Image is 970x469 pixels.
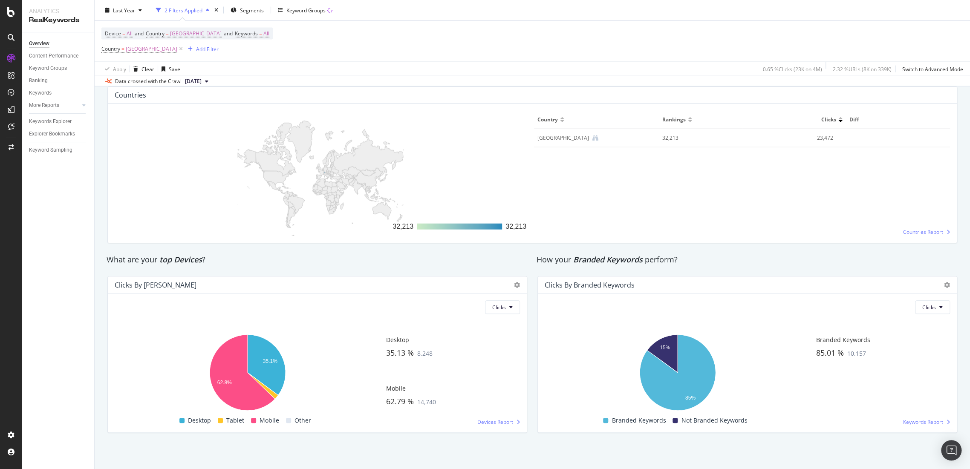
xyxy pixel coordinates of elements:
[612,415,666,426] span: Branded Keywords
[170,28,222,40] span: [GEOGRAPHIC_DATA]
[101,3,145,17] button: Last Year
[386,348,414,358] span: 35.13 %
[196,45,219,52] div: Add Filter
[477,418,513,426] span: Devices Report
[29,64,88,73] a: Keyword Groups
[386,396,414,406] span: 62.79 %
[492,304,506,311] span: Clicks
[29,39,88,48] a: Overview
[915,300,950,314] button: Clicks
[153,3,213,17] button: 2 Filters Applied
[185,78,202,85] span: 2025 Aug. 11th
[681,415,747,426] span: Not Branded Keywords
[847,349,866,357] span: 10,157
[105,30,121,37] span: Device
[849,116,944,124] span: Diff
[113,65,126,72] div: Apply
[660,345,670,351] text: 15%
[922,304,936,311] span: Clicks
[169,65,180,72] div: Save
[29,89,88,98] a: Keywords
[29,39,49,48] div: Overview
[545,281,635,289] div: Clicks By Branded Keywords
[29,76,48,85] div: Ranking
[259,30,262,37] span: =
[113,6,135,14] span: Last Year
[29,146,88,155] a: Keyword Sampling
[662,116,686,124] span: Rankings
[417,398,436,406] span: 14,740
[393,222,413,232] div: 32,213
[29,7,87,15] div: Analytics
[226,415,244,426] span: Tablet
[166,30,169,37] span: =
[29,129,88,138] a: Explorer Bookmarks
[685,395,696,401] text: 85%
[29,52,88,60] a: Content Performance
[235,30,258,37] span: Keywords
[537,254,958,265] div: How your perform?
[545,330,810,415] div: A chart.
[185,44,219,54] button: Add Filter
[141,65,154,72] div: Clear
[29,52,78,60] div: Content Performance
[29,15,87,25] div: RealKeywords
[816,348,844,358] span: 85.01 %
[29,64,67,73] div: Keyword Groups
[227,3,267,17] button: Segments
[417,349,433,357] span: 8,248
[941,440,961,460] div: Open Intercom Messenger
[816,336,870,344] span: Branded Keywords
[29,76,88,85] a: Ranking
[146,30,165,37] span: Country
[745,134,833,142] div: 23,472
[101,45,120,52] span: Country
[29,89,52,98] div: Keywords
[29,101,59,110] div: More Reports
[127,28,133,40] span: All
[29,146,72,155] div: Keyword Sampling
[903,418,950,426] a: Keywords Report
[122,30,125,37] span: =
[286,6,326,14] div: Keyword Groups
[763,65,822,72] div: 0.65 % Clicks ( 23K on 4M )
[121,45,124,52] span: =
[101,62,126,76] button: Apply
[386,336,409,344] span: Desktop
[903,228,943,236] span: Countries Report
[899,62,963,76] button: Switch to Advanced Mode
[126,43,177,55] span: [GEOGRAPHIC_DATA]
[477,418,520,426] a: Devices Report
[537,134,589,142] div: Switzerland
[573,254,643,265] span: Branded Keywords
[821,116,836,124] span: Clicks
[902,65,963,72] div: Switch to Advanced Mode
[224,30,233,37] span: and
[260,415,279,426] span: Mobile
[165,6,202,14] div: 2 Filters Applied
[903,228,950,236] a: Countries Report
[29,117,88,126] a: Keywords Explorer
[159,254,202,265] span: top Devices
[188,415,211,426] span: Desktop
[274,3,336,17] button: Keyword Groups
[217,380,232,386] text: 62.8%
[662,134,731,142] div: 32,213
[903,418,943,426] span: Keywords Report
[537,116,558,124] span: Country
[107,254,528,265] div: What are your ?
[115,330,380,415] svg: A chart.
[135,30,144,37] span: and
[182,76,212,86] button: [DATE]
[29,101,80,110] a: More Reports
[29,117,72,126] div: Keywords Explorer
[386,384,406,392] span: Mobile
[158,62,180,76] button: Save
[213,6,220,14] div: times
[263,359,277,365] text: 35.1%
[115,78,182,85] div: Data crossed with the Crawl
[130,62,154,76] button: Clear
[240,6,264,14] span: Segments
[833,65,892,72] div: 2.32 % URLs ( 8K on 339K )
